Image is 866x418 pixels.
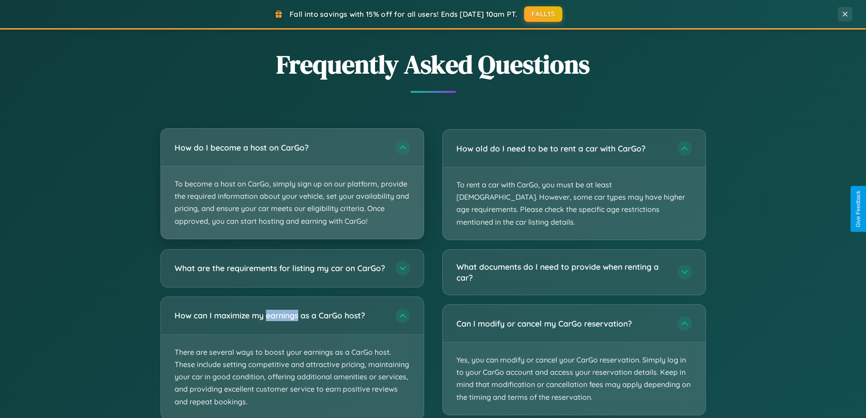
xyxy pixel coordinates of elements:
[456,261,668,283] h3: What documents do I need to provide when renting a car?
[456,143,668,154] h3: How old do I need to be to rent a car with CarGo?
[175,142,386,153] h3: How do I become a host on CarGo?
[855,191,861,227] div: Give Feedback
[443,167,706,240] p: To rent a car with CarGo, you must be at least [DEMOGRAPHIC_DATA]. However, some car types may ha...
[290,10,517,19] span: Fall into savings with 15% off for all users! Ends [DATE] 10am PT.
[524,6,562,22] button: FALL15
[443,342,706,415] p: Yes, you can modify or cancel your CarGo reservation. Simply log in to your CarGo account and acc...
[456,318,668,329] h3: Can I modify or cancel my CarGo reservation?
[175,262,386,274] h3: What are the requirements for listing my car on CarGo?
[160,47,706,82] h2: Frequently Asked Questions
[175,310,386,321] h3: How can I maximize my earnings as a CarGo host?
[161,166,424,239] p: To become a host on CarGo, simply sign up on our platform, provide the required information about...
